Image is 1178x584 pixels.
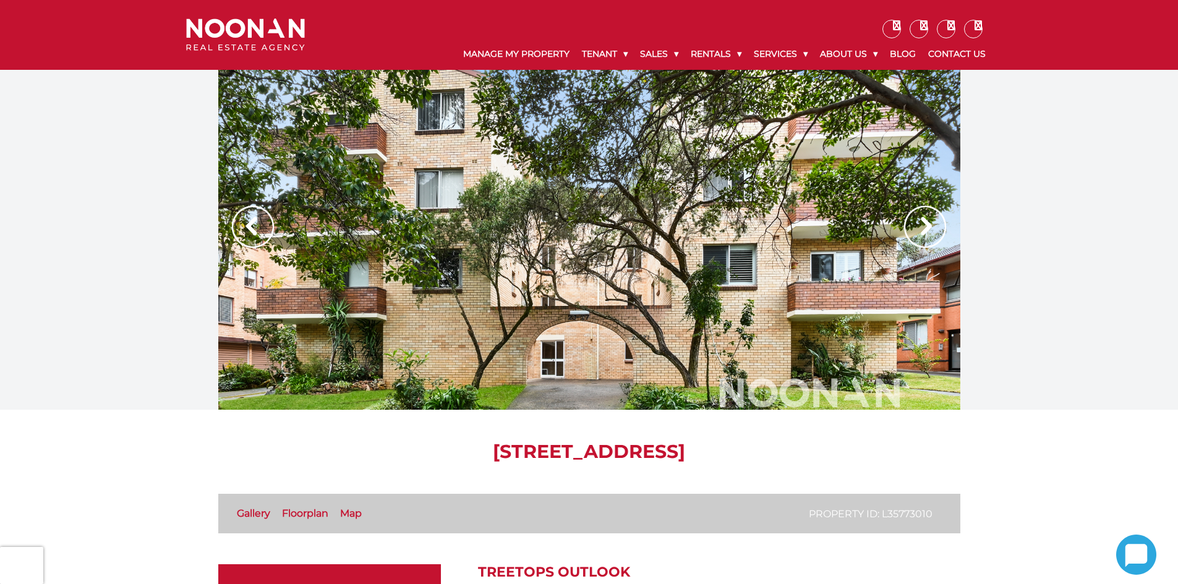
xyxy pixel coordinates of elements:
a: Sales [634,38,685,70]
a: Map [340,507,362,519]
a: Floorplan [282,507,328,519]
a: Contact Us [922,38,992,70]
a: Rentals [685,38,748,70]
a: Manage My Property [457,38,576,70]
img: Arrow slider [232,206,274,248]
a: Services [748,38,814,70]
img: Noonan Real Estate Agency [186,19,305,51]
a: Tenant [576,38,634,70]
a: Blog [884,38,922,70]
a: About Us [814,38,884,70]
h1: [STREET_ADDRESS] [218,441,960,463]
a: Gallery [237,507,270,519]
img: Arrow slider [904,206,946,248]
p: Property ID: L35773010 [809,506,933,522]
h2: Treetops Outlook [478,564,960,580]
